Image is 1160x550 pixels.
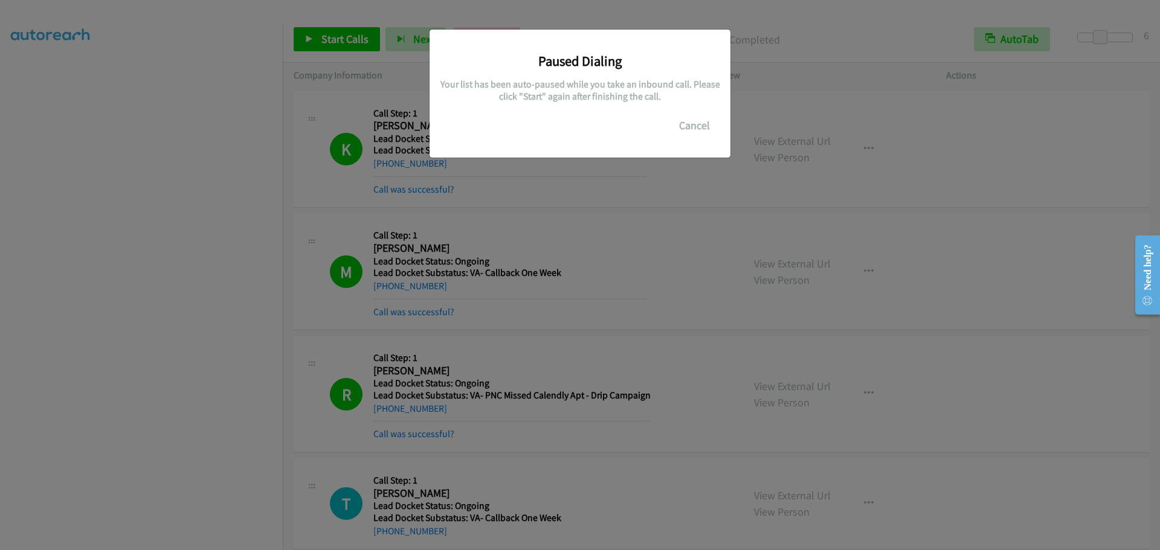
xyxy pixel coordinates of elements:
[668,114,721,138] button: Cancel
[439,78,721,102] h5: Your list has been auto-paused while you take an inbound call. Please click "Start" again after f...
[1125,227,1160,323] iframe: Resource Center
[439,53,721,69] h3: Paused Dialing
